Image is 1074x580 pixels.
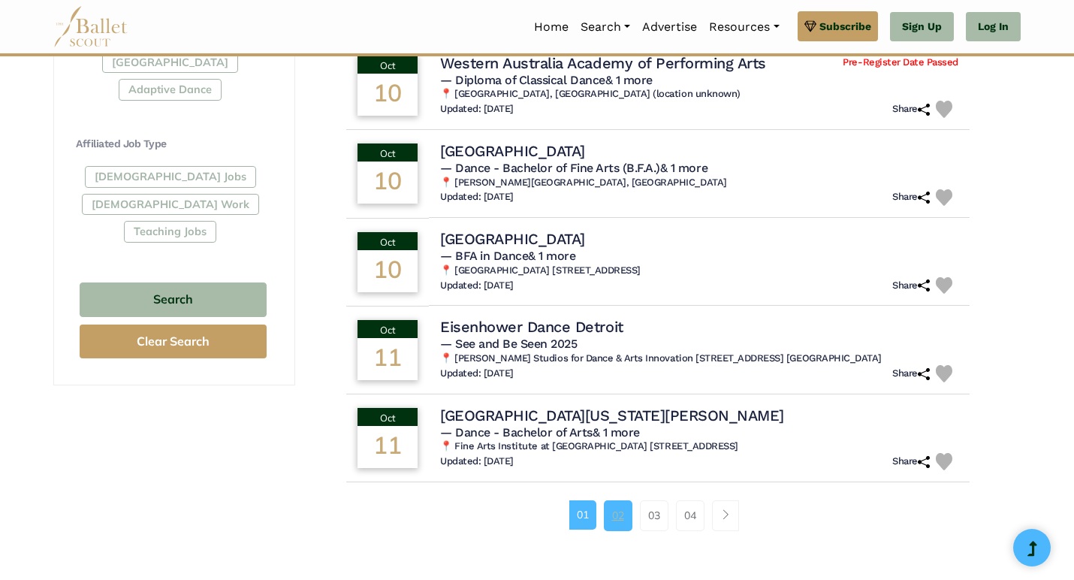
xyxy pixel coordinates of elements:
[892,455,930,468] h6: Share
[819,18,871,35] span: Subscribe
[569,500,596,529] a: 01
[440,161,707,175] span: — Dance - Bachelor of Fine Arts (B.F.A.)
[660,161,707,175] a: & 1 more
[892,279,930,292] h6: Share
[440,191,514,204] h6: Updated: [DATE]
[440,352,958,365] h6: 📍 [PERSON_NAME] Studios for Dance & Arts Innovation [STREET_ADDRESS] [GEOGRAPHIC_DATA]
[440,337,577,351] span: — See and Be Seen 2025
[440,177,958,189] h6: 📍 [PERSON_NAME][GEOGRAPHIC_DATA], [GEOGRAPHIC_DATA]
[676,500,704,530] a: 04
[440,141,585,161] h4: [GEOGRAPHIC_DATA]
[357,162,418,204] div: 10
[966,12,1021,42] a: Log In
[440,317,623,337] h4: Eisenhower Dance Detroit
[357,74,418,116] div: 10
[843,56,958,69] span: Pre-Register Date Passed
[440,440,958,453] h6: 📍 Fine Arts Institute at [GEOGRAPHIC_DATA] [STREET_ADDRESS]
[804,18,816,35] img: gem.svg
[440,229,585,249] h4: [GEOGRAPHIC_DATA]
[440,279,514,292] h6: Updated: [DATE]
[440,53,766,73] h4: Western Australia Academy of Performing Arts
[440,425,640,440] span: — Dance - Bachelor of Arts
[798,11,878,41] a: Subscribe
[892,103,930,116] h6: Share
[640,500,668,530] a: 03
[357,250,418,292] div: 10
[440,264,958,277] h6: 📍 [GEOGRAPHIC_DATA] [STREET_ADDRESS]
[440,73,653,87] span: — Diploma of Classical Dance
[357,320,418,338] div: Oct
[357,426,418,468] div: 11
[575,11,636,43] a: Search
[569,500,747,530] nav: Page navigation example
[80,325,267,358] button: Clear Search
[357,408,418,426] div: Oct
[440,249,575,263] span: — BFA in Dance
[593,425,640,440] a: & 1 more
[440,367,514,380] h6: Updated: [DATE]
[440,88,958,101] h6: 📍 [GEOGRAPHIC_DATA], [GEOGRAPHIC_DATA] (location unknown)
[605,73,653,87] a: & 1 more
[80,282,267,318] button: Search
[357,143,418,162] div: Oct
[892,367,930,380] h6: Share
[892,191,930,204] h6: Share
[440,103,514,116] h6: Updated: [DATE]
[636,11,703,43] a: Advertise
[528,11,575,43] a: Home
[440,455,514,468] h6: Updated: [DATE]
[528,249,575,263] a: & 1 more
[440,406,784,425] h4: [GEOGRAPHIC_DATA][US_STATE][PERSON_NAME]
[703,11,785,43] a: Resources
[76,137,270,152] h4: Affiliated Job Type
[357,232,418,250] div: Oct
[357,338,418,380] div: 11
[604,500,632,530] a: 02
[890,12,954,42] a: Sign Up
[357,56,418,74] div: Oct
